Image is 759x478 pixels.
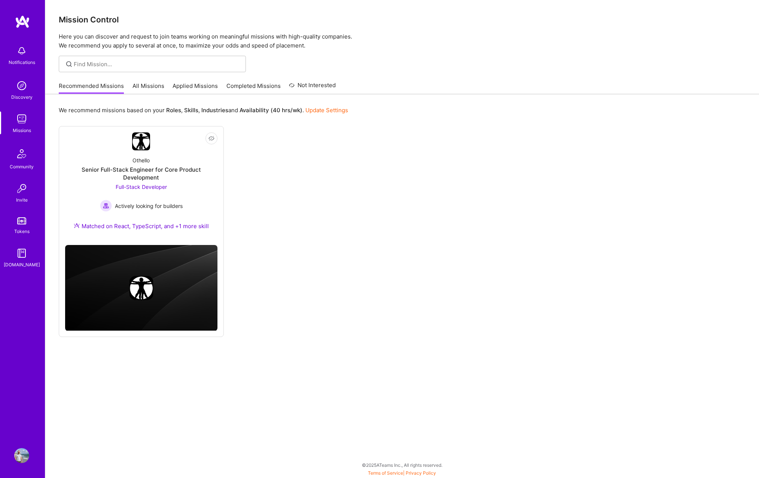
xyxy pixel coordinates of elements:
[115,202,183,210] span: Actively looking for builders
[129,276,153,300] img: Company logo
[132,82,164,94] a: All Missions
[74,223,80,229] img: Ateam Purple Icon
[226,82,281,94] a: Completed Missions
[368,470,436,476] span: |
[14,181,29,196] img: Invite
[74,60,240,68] input: Find Mission...
[65,166,217,181] div: Senior Full-Stack Engineer for Core Product Development
[184,107,198,114] b: Skills
[65,132,217,239] a: Company LogoOthelloSenior Full-Stack Engineer for Core Product DevelopmentFull-Stack Developer Ac...
[368,470,403,476] a: Terms of Service
[14,43,29,58] img: bell
[13,145,31,163] img: Community
[305,107,348,114] a: Update Settings
[59,15,746,24] h3: Mission Control
[74,222,209,230] div: Matched on React, TypeScript, and +1 more skill
[208,135,214,141] i: icon EyeClosed
[289,81,336,94] a: Not Interested
[240,107,302,114] b: Availability (40 hrs/wk)
[45,456,759,474] div: © 2025 ATeams Inc., All rights reserved.
[59,106,348,114] p: We recommend missions based on your , , and .
[14,246,29,261] img: guide book
[12,448,31,463] a: User Avatar
[59,32,746,50] p: Here you can discover and request to join teams working on meaningful missions with high-quality ...
[100,200,112,212] img: Actively looking for builders
[173,82,218,94] a: Applied Missions
[13,126,31,134] div: Missions
[14,111,29,126] img: teamwork
[132,132,150,150] img: Company Logo
[10,163,34,171] div: Community
[16,196,28,204] div: Invite
[65,60,73,68] i: icon SearchGrey
[11,93,33,101] div: Discovery
[59,82,124,94] a: Recommended Missions
[14,227,30,235] div: Tokens
[15,15,30,28] img: logo
[4,261,40,269] div: [DOMAIN_NAME]
[116,184,167,190] span: Full-Stack Developer
[17,217,26,224] img: tokens
[406,470,436,476] a: Privacy Policy
[166,107,181,114] b: Roles
[14,448,29,463] img: User Avatar
[14,78,29,93] img: discovery
[65,245,217,331] img: cover
[132,156,150,164] div: Othello
[9,58,35,66] div: Notifications
[201,107,228,114] b: Industries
